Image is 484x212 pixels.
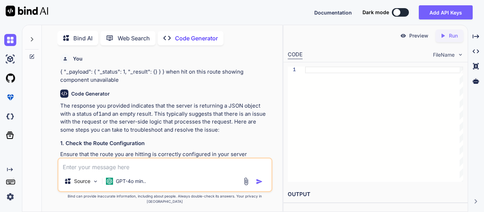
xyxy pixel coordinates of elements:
[409,32,428,39] p: Preview
[175,34,218,42] p: Code Generator
[106,178,113,185] img: GPT-4o mini
[92,178,99,184] img: Pick Models
[288,51,303,59] div: CODE
[242,177,250,185] img: attachment
[57,194,272,204] p: Bind can provide inaccurate information, including about people. Always double-check its answers....
[60,150,271,174] p: Ensure that the route you are hitting is correctly configured in your server application. Verify ...
[433,51,455,58] span: FileName
[4,34,16,46] img: chat
[60,68,271,84] p: { "_payload": { "_status": 1, "_result": {} } } when hit on this route showing component unavailable
[314,10,352,16] span: Documentation
[116,178,146,185] p: GPT-4o min..
[4,91,16,103] img: premium
[4,53,16,65] img: ai-studio
[362,9,389,16] span: Dark mode
[283,186,468,203] h2: OUTPUT
[60,102,271,134] p: The response you provided indicates that the server is returning a JSON object with a status of a...
[71,90,110,97] h6: Code Generator
[74,178,90,185] p: Source
[6,6,48,16] img: Bind AI
[4,72,16,84] img: githubLight
[457,52,463,58] img: chevron down
[449,32,458,39] p: Run
[314,9,352,16] button: Documentation
[419,5,473,19] button: Add API Keys
[118,34,150,42] p: Web Search
[288,67,296,73] div: 1
[4,191,16,203] img: settings
[99,110,102,118] code: 1
[60,139,271,148] h3: 1. Check the Route Configuration
[256,178,263,185] img: icon
[4,110,16,122] img: darkCloudIdeIcon
[400,33,406,39] img: preview
[73,34,92,42] p: Bind AI
[73,55,83,62] h6: You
